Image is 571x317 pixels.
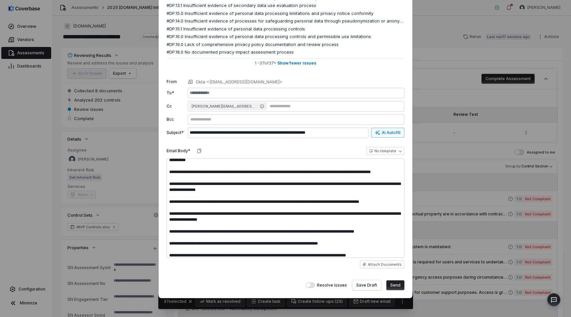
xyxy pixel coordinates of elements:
div: AI Autofill [375,130,400,135]
label: From [167,79,185,84]
span: Resolve issues [317,283,347,288]
span: #DP.13.1 Insufficient evidence of secondary data use evaluation process [167,2,316,9]
span: Show fewer issues [277,61,316,66]
span: #DP.16.0 Insufficient evidence of personal data processing controls and permissible use limitations [167,33,371,40]
p: Okta <[EMAIL_ADDRESS][DOMAIN_NAME]> [196,79,282,85]
button: Resolve issues [306,283,315,288]
span: #DP.19.0 Lack of comprehensive privacy policy documentation and review process [167,41,339,48]
label: Bcc [167,117,185,122]
button: Attach Documents [360,260,404,268]
span: #DP.14.0 Insufficient evidence of processes for safeguarding personal data through pseudonymizati... [167,18,404,24]
button: Send [386,280,404,290]
span: #DP.15.1 Insufficient evidence of personal data processing controls [167,26,305,32]
span: Attach Documents [368,262,402,267]
label: Email Body* [167,148,190,154]
button: AI Autofill [371,128,404,138]
button: 1 -37of37• Show fewer issues [167,58,404,68]
span: #DP.18.0 No documented privacy impact assessment process [167,49,294,56]
label: Subject* [167,130,185,135]
label: Cc [167,104,185,109]
button: Save Draft [352,280,381,290]
span: #DP.15.0 Insufficient evidence of personal data processing limitations and privacy notice conformity [167,10,373,17]
span: [PERSON_NAME][EMAIL_ADDRESS][PERSON_NAME][DOMAIN_NAME] [192,104,258,109]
